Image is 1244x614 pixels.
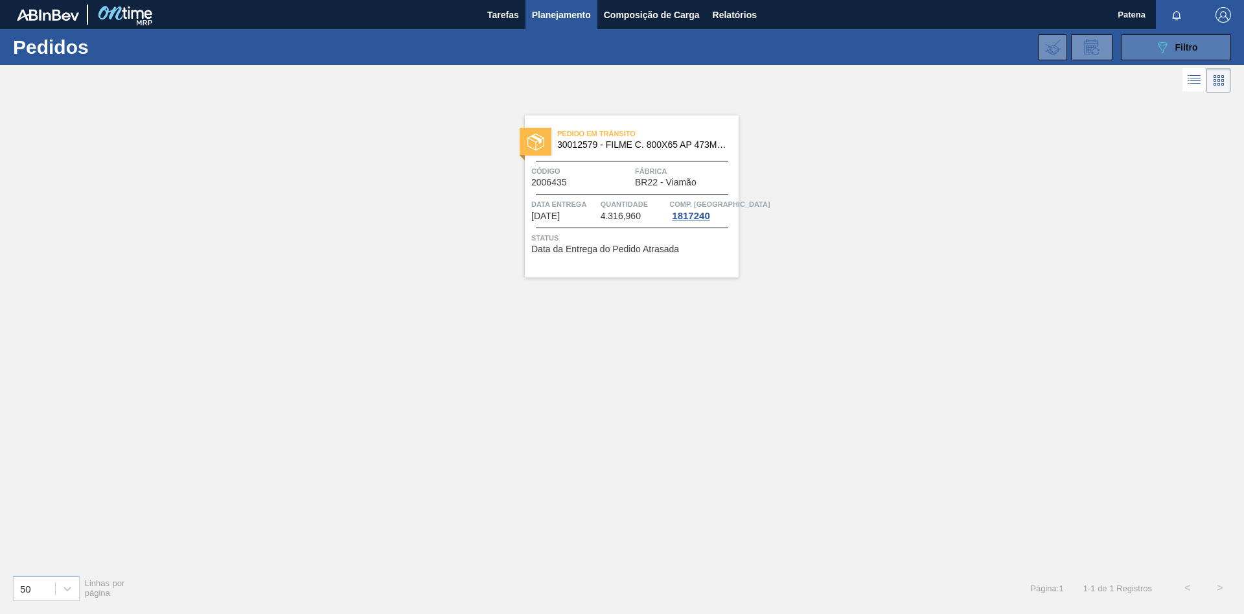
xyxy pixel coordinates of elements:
span: BR22 - Viamão [635,178,697,187]
span: Página : 1 [1030,584,1063,593]
a: statusPedido em Trânsito30012579 - FILME C. 800X65 AP 473ML C12 429Código2006435FábricaBR22 - Via... [505,115,739,277]
span: Linhas por página [85,578,125,598]
div: 50 [20,583,31,594]
span: 4.316,960 [601,211,641,221]
img: Logout [1215,7,1231,23]
span: Status [531,231,735,244]
div: Importar Negociações dos Pedidos [1038,34,1067,60]
button: < [1171,572,1204,604]
span: Composição de Carga [604,7,700,23]
span: Pedido em Trânsito [557,127,739,140]
span: Tarefas [487,7,519,23]
span: Quantidade [601,198,667,211]
img: TNhmsLtSVTkK8tSr43FrP2fwEKptu5GPRR3wAAAABJRU5ErkJggg== [17,9,79,21]
span: Comp. Carga [669,198,770,211]
span: Data entrega [531,198,597,211]
span: Data da Entrega do Pedido Atrasada [531,244,679,254]
span: Filtro [1175,42,1198,53]
div: Solicitação de Revisão de Pedidos [1071,34,1112,60]
button: > [1204,572,1236,604]
button: Filtro [1121,34,1231,60]
span: Fábrica [635,165,735,178]
div: 1817240 [669,211,712,221]
span: 30012579 - FILME C. 800X65 AP 473ML C12 429 [557,140,728,150]
div: Visão em Cards [1206,68,1231,93]
span: 23/09/2025 [531,211,560,221]
span: Código [531,165,632,178]
h1: Pedidos [13,40,207,54]
a: Comp. [GEOGRAPHIC_DATA]1817240 [669,198,735,221]
span: Relatórios [713,7,757,23]
button: Notificações [1156,6,1197,24]
span: 2006435 [531,178,567,187]
img: status [527,134,544,150]
span: Planejamento [532,7,591,23]
span: 1 - 1 de 1 Registros [1083,584,1152,593]
div: Visão em Lista [1182,68,1206,93]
